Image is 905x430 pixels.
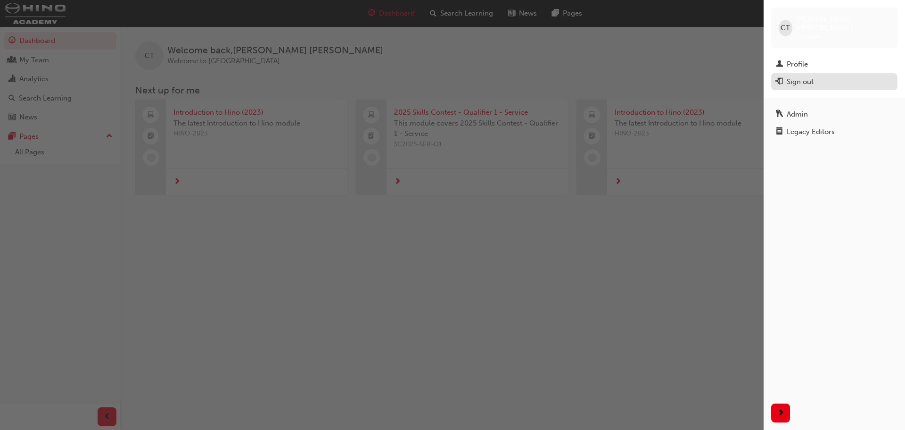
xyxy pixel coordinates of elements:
[771,56,897,73] a: Profile
[776,128,783,136] span: notepad-icon
[787,109,808,120] div: Admin
[781,23,790,34] span: CT
[777,407,784,419] span: next-icon
[776,110,783,119] span: keys-icon
[771,123,897,141] a: Legacy Editors
[796,15,890,32] span: [PERSON_NAME] [PERSON_NAME]
[771,106,897,123] a: Admin
[771,73,897,91] button: Sign out
[776,60,783,69] span: man-icon
[787,126,835,137] div: Legacy Editors
[787,76,814,87] div: Sign out
[787,59,808,70] div: Profile
[776,78,783,86] span: exit-icon
[796,33,821,41] span: cthomas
